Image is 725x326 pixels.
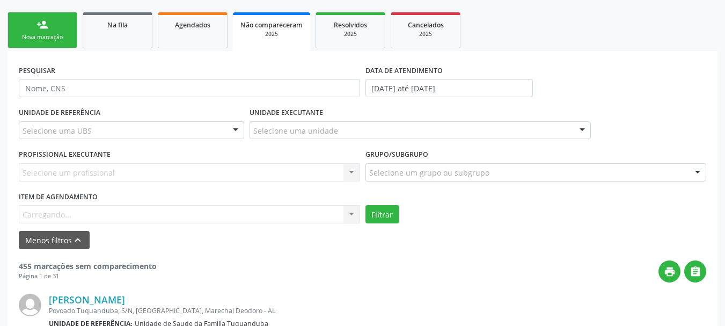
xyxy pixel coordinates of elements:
[49,294,125,306] a: [PERSON_NAME]
[690,266,701,278] i: 
[334,20,367,30] span: Resolvidos
[658,260,680,282] button: print
[365,147,428,163] label: Grupo/Subgrupo
[19,62,55,79] label: PESQUISAR
[369,167,489,178] span: Selecione um grupo ou subgrupo
[399,30,452,38] div: 2025
[253,125,338,136] span: Selecione uma unidade
[19,231,90,250] button: Menos filtroskeyboard_arrow_up
[23,125,92,136] span: Selecione uma UBS
[72,234,84,246] i: keyboard_arrow_up
[19,79,360,97] input: Nome, CNS
[19,147,111,163] label: PROFISSIONAL EXECUTANTE
[250,105,323,121] label: UNIDADE EXECUTANTE
[240,30,303,38] div: 2025
[16,33,69,41] div: Nova marcação
[19,189,98,206] label: Item de agendamento
[240,20,303,30] span: Não compareceram
[19,261,157,271] strong: 455 marcações sem comparecimento
[175,20,210,30] span: Agendados
[19,272,157,281] div: Página 1 de 31
[664,266,676,278] i: print
[365,62,443,79] label: DATA DE ATENDIMENTO
[324,30,377,38] div: 2025
[19,294,41,316] img: img
[365,79,533,97] input: Selecione um intervalo
[36,19,48,31] div: person_add
[107,20,128,30] span: Na fila
[684,260,706,282] button: 
[19,105,100,121] label: UNIDADE DE REFERÊNCIA
[49,306,653,315] div: Povoado Tuquanduba, S/N, [GEOGRAPHIC_DATA], Marechal Deodoro - AL
[365,205,399,223] button: Filtrar
[408,20,444,30] span: Cancelados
